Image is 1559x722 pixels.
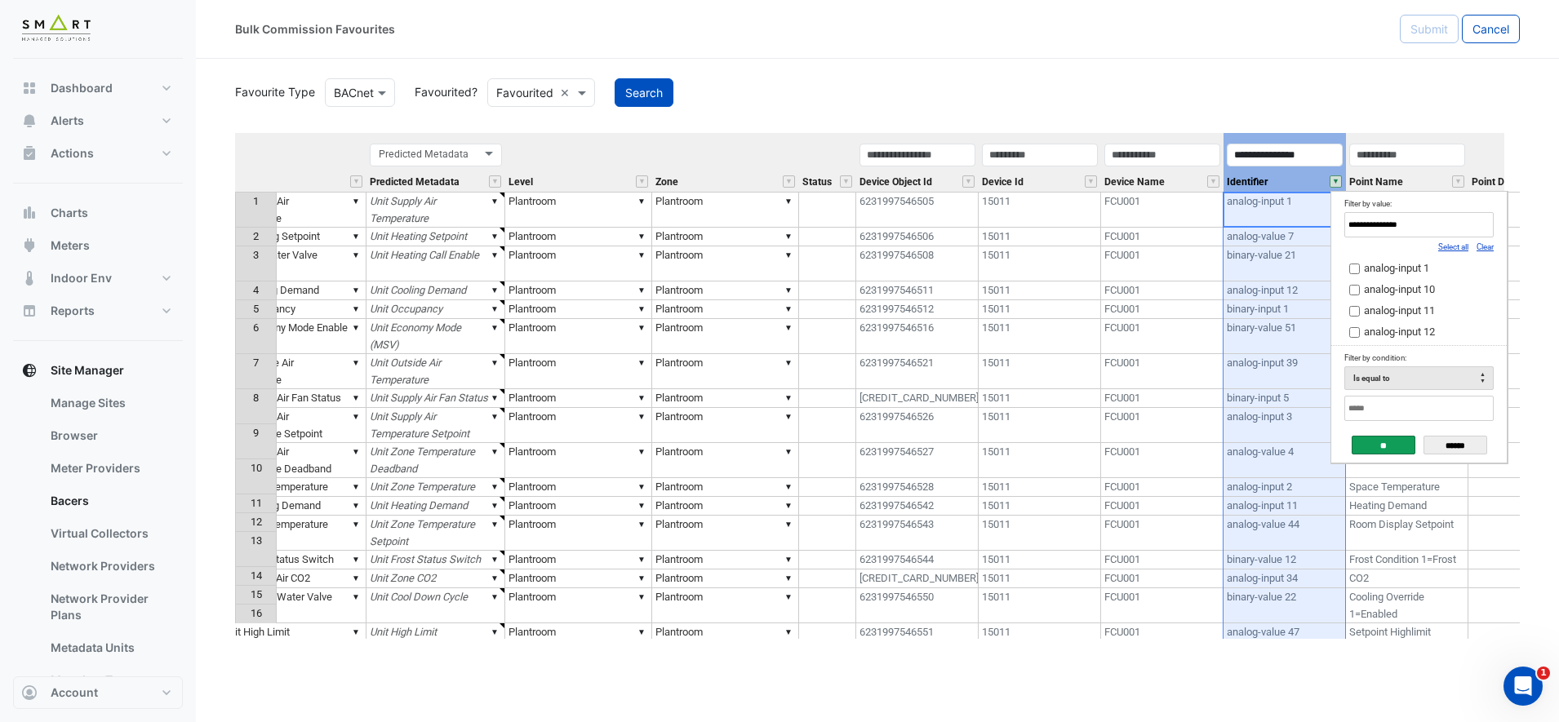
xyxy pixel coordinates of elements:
[38,517,183,550] a: Virtual Collectors
[635,516,648,533] div: ▼
[856,443,979,478] td: 6231997546527
[38,419,183,452] a: Browser
[51,270,112,286] span: Indoor Env
[220,516,366,551] td: Unit Zone Temperature Setpoint
[1224,246,1346,281] td: binary-value 21
[1101,281,1224,300] td: FCU001
[505,497,652,516] td: Plantroom
[1331,425,1507,463] td: Action bar
[1101,588,1224,623] td: FCU001
[251,462,262,474] span: 10
[1349,306,1360,317] input: Checked
[982,177,1024,188] span: Device Id
[1349,327,1360,338] input: Checked
[979,192,1101,228] td: 15011
[1224,408,1346,443] td: analog-input 3
[856,408,979,443] td: 6231997546526
[505,443,652,478] td: Plantroom
[505,354,652,389] td: Plantroom
[366,623,505,658] td: Unit High Limit Temperature Setpoint
[652,408,799,443] td: Plantroom
[1349,264,1360,274] input: Checked
[1224,389,1346,408] td: binary-input 5
[505,389,652,408] td: Plantroom
[220,551,366,569] td: Unit Frost Status Switch
[560,84,574,101] span: Clear
[488,497,501,514] div: ▼
[782,246,795,264] div: ▼
[349,319,362,336] div: ▼
[856,319,979,354] td: 6231997546516
[253,195,259,207] span: 1
[1438,237,1468,255] div: Select all
[220,478,366,497] td: Unit Zone Temperature
[366,246,505,281] td: Unit Heating Call Enable
[655,177,678,188] span: Zone
[1101,516,1224,551] td: FCU001
[1101,478,1224,497] td: FCU001
[652,300,799,319] td: Plantroom
[1101,228,1224,246] td: FCU001
[802,177,832,188] span: Status
[652,389,799,408] td: Plantroom
[782,389,795,406] div: ▼
[1101,319,1224,354] td: FCU001
[51,237,90,254] span: Meters
[1462,15,1520,43] button: Cancel
[349,478,362,495] div: ▼
[251,497,262,509] span: 11
[349,228,362,245] div: ▼
[1346,623,1468,658] td: Setpoint Highlimit
[505,281,652,300] td: Plantroom
[652,443,799,478] td: Plantroom
[366,478,505,497] td: Unit Zone Temperature
[251,516,262,528] span: 12
[38,485,183,517] a: Bacers
[488,300,501,317] div: ▼
[235,20,395,38] div: Bulk Commission Favourites
[251,588,262,600] span: 15
[38,452,183,485] a: Meter Providers
[635,319,648,336] div: ▼
[349,354,362,371] div: ▼
[1477,242,1494,251] a: Clear
[366,408,505,443] td: Unit Supply Air Temperature Setpoint
[505,246,652,281] td: Plantroom
[349,443,362,460] div: ▼
[1344,195,1494,212] div: Filter by value:
[979,588,1101,623] td: 15011
[488,354,501,371] div: ▼
[349,193,362,210] div: ▼
[635,569,648,587] div: ▼
[366,497,505,516] td: Unit Heating Demand
[1224,516,1346,551] td: analog-value 44
[1101,408,1224,443] td: FCU001
[366,192,505,228] td: Unit Supply Air Temperature
[1346,551,1468,569] td: Frost Condition 1=Frost
[366,228,505,246] td: Unit Heating Setpoint
[652,551,799,569] td: Plantroom
[652,569,799,588] td: Plantroom
[1104,177,1165,188] span: Device Name
[220,300,366,319] td: Unit Occupancy
[220,246,366,281] td: Unit Hot Water Valve Override
[1224,588,1346,623] td: binary-value 22
[21,303,38,319] app-icon: Reports
[366,443,505,478] td: Unit Zone Temperature Deadband
[21,145,38,162] app-icon: Actions
[1101,192,1224,228] td: FCU001
[51,684,98,701] span: Account
[13,104,183,137] button: Alerts
[488,246,501,264] div: ▼
[856,389,979,408] td: [CREDIT_CARD_NUMBER]
[1224,551,1346,569] td: binary-value 12
[1344,319,1478,340] td: analog-input 12
[51,145,94,162] span: Actions
[652,478,799,497] td: Plantroom
[220,497,366,516] td: Unit Heating Demand
[51,113,84,129] span: Alerts
[1477,237,1494,255] div: Clear
[488,443,501,460] div: ▼
[979,319,1101,354] td: 15011
[1438,242,1468,251] a: Select all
